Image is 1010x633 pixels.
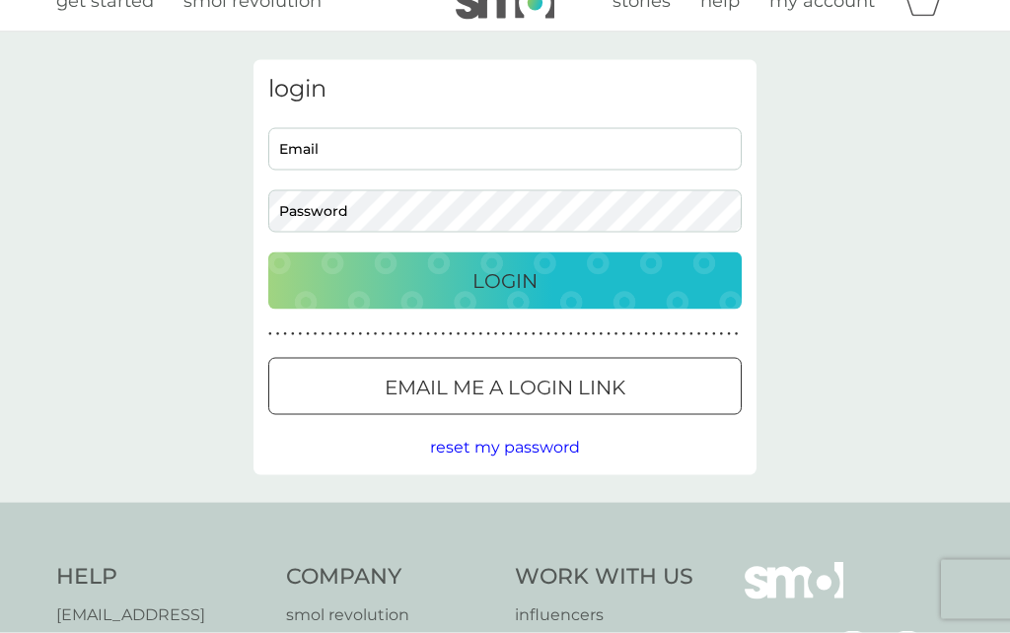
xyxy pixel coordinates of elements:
[449,329,453,339] p: ●
[607,329,611,339] p: ●
[675,329,679,339] p: ●
[577,329,581,339] p: ●
[419,329,423,339] p: ●
[381,329,385,339] p: ●
[268,252,742,310] button: Login
[667,329,671,339] p: ●
[397,329,400,339] p: ●
[343,329,347,339] p: ●
[540,329,543,339] p: ●
[479,329,483,339] p: ●
[486,329,490,339] p: ●
[472,265,538,297] p: Login
[385,372,625,403] p: Email me a login link
[286,602,496,628] a: smol revolution
[430,438,580,457] span: reset my password
[554,329,558,339] p: ●
[712,329,716,339] p: ●
[682,329,685,339] p: ●
[745,562,843,629] img: smol
[592,329,596,339] p: ●
[286,562,496,593] h4: Company
[56,562,266,593] h4: Help
[321,329,325,339] p: ●
[268,358,742,415] button: Email me a login link
[283,329,287,339] p: ●
[314,329,318,339] p: ●
[689,329,693,339] p: ●
[336,329,340,339] p: ●
[464,329,468,339] p: ●
[351,329,355,339] p: ●
[366,329,370,339] p: ●
[299,329,303,339] p: ●
[291,329,295,339] p: ●
[515,602,693,628] a: influencers
[637,329,641,339] p: ●
[532,329,536,339] p: ●
[276,329,280,339] p: ●
[517,329,521,339] p: ●
[457,329,461,339] p: ●
[697,329,701,339] p: ●
[644,329,648,339] p: ●
[720,329,724,339] p: ●
[629,329,633,339] p: ●
[600,329,604,339] p: ●
[359,329,363,339] p: ●
[704,329,708,339] p: ●
[501,329,505,339] p: ●
[403,329,407,339] p: ●
[735,329,739,339] p: ●
[494,329,498,339] p: ●
[515,562,693,593] h4: Work With Us
[546,329,550,339] p: ●
[268,329,272,339] p: ●
[389,329,393,339] p: ●
[727,329,731,339] p: ●
[621,329,625,339] p: ●
[430,435,580,460] button: reset my password
[328,329,332,339] p: ●
[569,329,573,339] p: ●
[652,329,656,339] p: ●
[524,329,528,339] p: ●
[441,329,445,339] p: ●
[614,329,618,339] p: ●
[268,75,742,104] h3: login
[426,329,430,339] p: ●
[561,329,565,339] p: ●
[306,329,310,339] p: ●
[374,329,378,339] p: ●
[434,329,438,339] p: ●
[411,329,415,339] p: ●
[584,329,588,339] p: ●
[660,329,664,339] p: ●
[471,329,475,339] p: ●
[509,329,513,339] p: ●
